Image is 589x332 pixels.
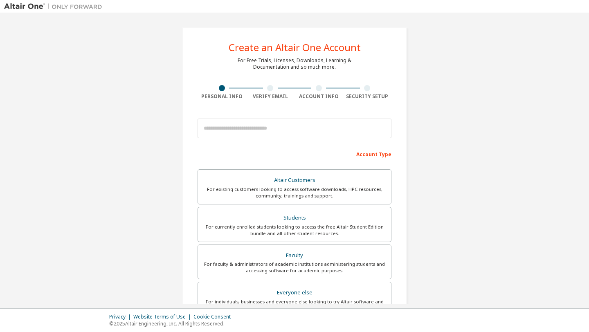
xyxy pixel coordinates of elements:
div: Faculty [203,250,386,261]
div: Students [203,212,386,224]
div: Security Setup [343,93,392,100]
div: For individuals, businesses and everyone else looking to try Altair software and explore our prod... [203,298,386,312]
div: Website Terms of Use [133,314,193,320]
img: Altair One [4,2,106,11]
div: For faculty & administrators of academic institutions administering students and accessing softwa... [203,261,386,274]
div: For existing customers looking to access software downloads, HPC resources, community, trainings ... [203,186,386,199]
div: Personal Info [198,93,246,100]
p: © 2025 Altair Engineering, Inc. All Rights Reserved. [109,320,236,327]
div: Everyone else [203,287,386,298]
div: For currently enrolled students looking to access the free Altair Student Edition bundle and all ... [203,224,386,237]
div: Altair Customers [203,175,386,186]
div: Cookie Consent [193,314,236,320]
div: Create an Altair One Account [229,43,361,52]
div: Account Type [198,147,391,160]
div: Verify Email [246,93,295,100]
div: Account Info [294,93,343,100]
div: Privacy [109,314,133,320]
div: For Free Trials, Licenses, Downloads, Learning & Documentation and so much more. [238,57,351,70]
